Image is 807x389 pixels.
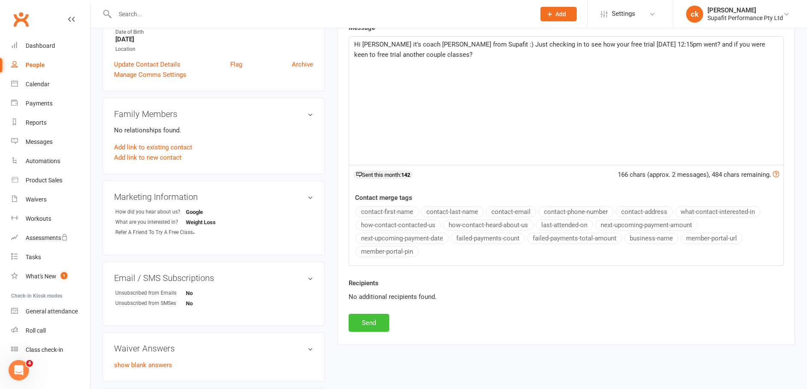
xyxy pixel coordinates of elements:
[11,113,90,132] a: Reports
[61,272,67,279] span: 1
[707,6,783,14] div: [PERSON_NAME]
[355,246,419,257] button: member-portal-pin
[26,308,78,315] div: General attendance
[11,56,90,75] a: People
[686,6,703,23] div: ck
[355,233,449,244] button: next-upcoming-payment-date
[115,228,193,237] div: Refer A Friend To Try A Free Class
[681,233,742,244] button: member-portal-url
[349,292,784,302] div: No additional recipients found.
[186,219,235,225] strong: Weight Loss
[26,119,47,126] div: Reports
[11,132,90,152] a: Messages
[186,209,235,215] strong: Google
[11,209,90,228] a: Workouts
[26,215,51,222] div: Workouts
[355,219,441,231] button: how-contact-contacted-us
[11,171,90,190] a: Product Sales
[26,360,33,367] span: 4
[11,321,90,340] a: Roll call
[355,206,419,217] button: contact-first-name
[9,360,29,380] iframe: Intercom live chat
[115,28,313,36] div: Date of Birth
[11,36,90,56] a: Dashboard
[115,218,186,226] div: What are you interested in?
[349,278,379,288] label: Recipients
[451,233,525,244] button: failed-payments-count
[115,45,313,53] div: Location
[186,290,235,296] strong: No
[115,289,186,297] div: Unsubscribed from Emails
[624,233,678,244] button: business-name
[11,340,90,360] a: Class kiosk mode
[26,81,50,88] div: Calendar
[114,344,313,353] h3: Waiver Answers
[26,138,53,145] div: Messages
[193,230,242,236] strong: -
[26,346,63,353] div: Class check-in
[114,273,313,283] h3: Email / SMS Subscriptions
[707,14,783,22] div: Supafit Performance Pty Ltd
[26,234,68,241] div: Assessments
[538,206,613,217] button: contact-phone-number
[26,254,41,260] div: Tasks
[618,170,779,180] div: 166 chars (approx. 2 messages), 484 chars remaining.
[486,206,536,217] button: contact-email
[186,300,235,307] strong: No
[536,219,593,231] button: last-attended-on
[112,8,529,20] input: Search...
[11,75,90,94] a: Calendar
[675,206,760,217] button: what-contact-interested-in
[540,7,577,21] button: Add
[26,158,60,164] div: Automations
[114,70,186,80] a: Manage Comms Settings
[11,302,90,321] a: General attendance kiosk mode
[11,228,90,248] a: Assessments
[349,314,389,332] button: Send
[114,192,313,202] h3: Marketing Information
[26,61,45,68] div: People
[114,125,313,135] p: No relationships found.
[230,59,242,70] a: Flag
[595,219,698,231] button: next-upcoming-payment-amount
[355,193,412,203] label: Contact merge tags
[114,109,313,119] h3: Family Members
[114,361,172,369] a: show blank answers
[26,177,62,184] div: Product Sales
[26,273,56,280] div: What's New
[114,142,192,152] a: Add link to existing contact
[555,11,566,18] span: Add
[527,233,622,244] button: failed-payments-total-amount
[26,42,55,49] div: Dashboard
[443,219,534,231] button: how-contact-heard-about-us
[401,172,410,178] strong: 142
[421,206,484,217] button: contact-last-name
[114,152,182,163] a: Add link to new contact
[11,94,90,113] a: Payments
[10,9,32,30] a: Clubworx
[26,100,53,107] div: Payments
[114,59,180,70] a: Update Contact Details
[353,170,413,179] div: Sent this month:
[354,41,767,58] span: Hi [PERSON_NAME] it's coach [PERSON_NAME] from Supafit :) Just checking in to see how your free t...
[115,35,313,43] strong: [DATE]
[26,196,47,203] div: Waivers
[612,4,635,23] span: Settings
[11,152,90,171] a: Automations
[11,267,90,286] a: What's New1
[11,248,90,267] a: Tasks
[11,190,90,209] a: Waivers
[26,327,46,334] div: Roll call
[115,208,186,216] div: How did you hear about us?
[115,299,186,307] div: Unsubscribed from SMSes
[292,59,313,70] a: Archive
[616,206,673,217] button: contact-address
